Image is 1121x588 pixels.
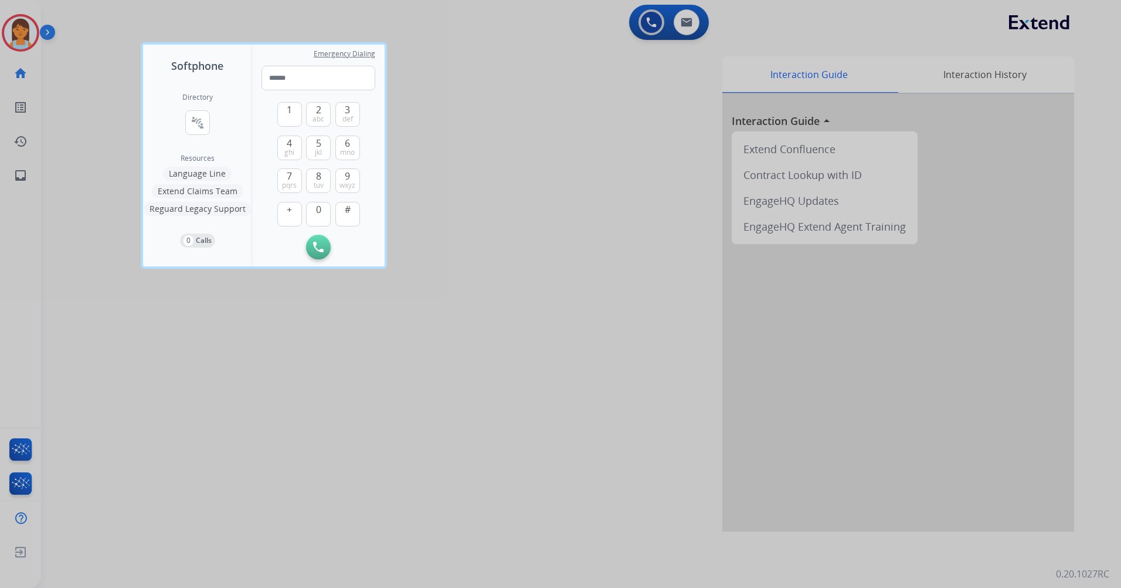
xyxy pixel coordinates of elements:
p: 0.20.1027RC [1056,567,1109,581]
button: 1 [277,102,302,127]
img: call-button [313,242,324,252]
span: 2 [316,103,321,117]
button: 8tuv [306,168,331,193]
span: # [345,202,351,217]
p: 0 [184,235,193,246]
span: 5 [316,136,321,150]
span: 8 [316,169,321,183]
button: 6mno [335,136,360,160]
button: 0 [306,202,331,227]
span: def [342,114,353,124]
span: Softphone [171,58,223,74]
h2: Directory [182,93,213,102]
span: 9 [345,169,350,183]
span: 1 [287,103,292,117]
span: pqrs [282,181,297,190]
span: 3 [345,103,350,117]
span: mno [340,148,355,157]
button: Language Line [163,167,232,181]
span: 7 [287,169,292,183]
button: Reguard Legacy Support [144,202,252,216]
span: 6 [345,136,350,150]
button: # [335,202,360,227]
span: jkl [315,148,322,157]
button: Extend Claims Team [152,184,243,198]
span: wxyz [339,181,355,190]
button: 5jkl [306,136,331,160]
p: Calls [196,235,212,246]
span: Resources [181,154,215,163]
button: 0Calls [180,234,215,248]
span: + [287,202,292,217]
span: Emergency Dialing [314,49,375,59]
button: 4ghi [277,136,302,160]
button: 2abc [306,102,331,127]
button: 7pqrs [277,168,302,193]
button: 9wxyz [335,168,360,193]
span: abc [312,114,324,124]
mat-icon: connect_without_contact [191,116,205,130]
span: 0 [316,202,321,217]
button: + [277,202,302,227]
span: ghi [284,148,294,157]
button: 3def [335,102,360,127]
span: 4 [287,136,292,150]
span: tuv [314,181,324,190]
